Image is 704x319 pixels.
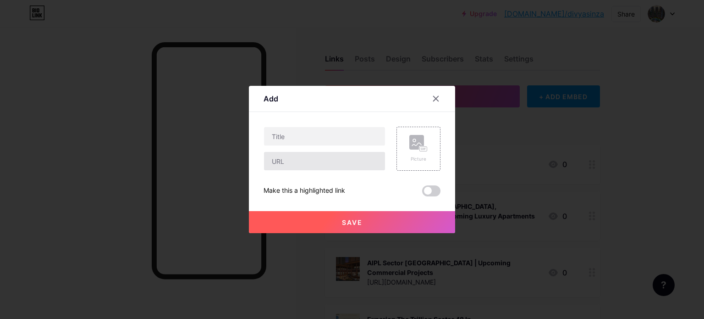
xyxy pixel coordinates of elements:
[409,156,428,162] div: Picture
[264,93,278,104] div: Add
[264,152,385,170] input: URL
[342,218,363,226] span: Save
[264,127,385,146] input: Title
[249,211,455,233] button: Save
[264,185,345,196] div: Make this a highlighted link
